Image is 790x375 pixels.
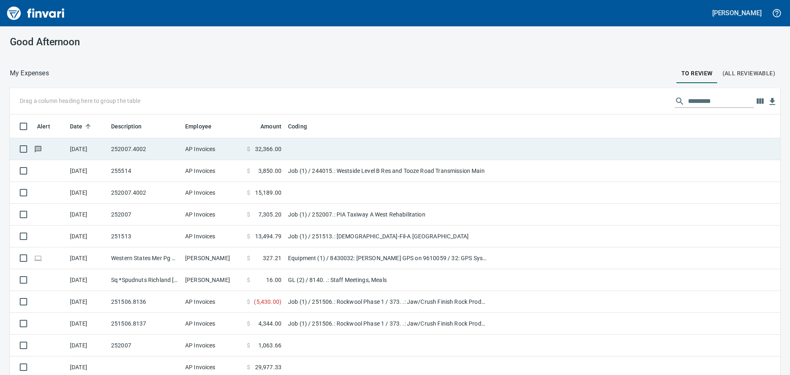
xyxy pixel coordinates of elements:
[723,68,775,79] span: (All Reviewable)
[10,68,49,78] p: My Expenses
[247,341,250,349] span: $
[182,204,244,226] td: AP Invoices
[288,121,307,131] span: Coding
[258,167,281,175] span: 3,850.00
[285,204,490,226] td: Job (1) / 252007.: PIA Taxiway A West Rehabilitation
[247,167,250,175] span: $
[67,226,108,247] td: [DATE]
[288,121,318,131] span: Coding
[285,160,490,182] td: Job (1) / 244015.: Westside Level B Res and Tooze Road Transmission Main
[10,68,49,78] nav: breadcrumb
[710,7,764,19] button: [PERSON_NAME]
[754,95,766,107] button: Choose columns to display
[10,36,253,48] h3: Good Afternoon
[182,226,244,247] td: AP Invoices
[182,160,244,182] td: AP Invoices
[255,232,281,240] span: 13,494.79
[37,121,61,131] span: Alert
[108,313,182,335] td: 251506.8137
[108,160,182,182] td: 255514
[247,298,250,306] span: $
[67,182,108,204] td: [DATE]
[108,182,182,204] td: 252007.4002
[247,254,250,262] span: $
[108,247,182,269] td: Western States Mer Pg Meridian ID
[266,276,281,284] span: 16.00
[67,138,108,160] td: [DATE]
[255,363,281,371] span: 29,977.33
[182,247,244,269] td: [PERSON_NAME]
[108,335,182,356] td: 252007
[285,291,490,313] td: Job (1) / 251506.: Rockwool Phase 1 / 373. .: Jaw/Crush Finish Rock Products / 5: Other
[70,121,93,131] span: Date
[258,210,281,219] span: 7,305.20
[247,210,250,219] span: $
[285,313,490,335] td: Job (1) / 251506.: Rockwool Phase 1 / 373. .: Jaw/Crush Finish Rock Products / 5: Other
[247,363,250,371] span: $
[681,68,713,79] span: To Review
[70,121,83,131] span: Date
[108,291,182,313] td: 251506.8136
[67,335,108,356] td: [DATE]
[182,335,244,356] td: AP Invoices
[182,138,244,160] td: AP Invoices
[67,204,108,226] td: [DATE]
[67,247,108,269] td: [DATE]
[185,121,222,131] span: Employee
[247,276,250,284] span: $
[67,160,108,182] td: [DATE]
[247,189,250,197] span: $
[34,255,42,261] span: Online transaction
[255,189,281,197] span: 15,189.00
[258,319,281,328] span: 4,344.00
[260,121,281,131] span: Amount
[108,226,182,247] td: 251513
[285,226,490,247] td: Job (1) / 251513.: [DEMOGRAPHIC_DATA]-Fil-A [GEOGRAPHIC_DATA]
[712,9,762,17] h5: [PERSON_NAME]
[263,254,281,262] span: 327.21
[108,269,182,291] td: Sq *Spudnuts Richland [GEOGRAPHIC_DATA]
[182,182,244,204] td: AP Invoices
[34,146,42,151] span: Has messages
[182,313,244,335] td: AP Invoices
[285,269,490,291] td: GL (2) / 8140. .: Staff Meetings, Meals
[250,121,281,131] span: Amount
[255,145,281,153] span: 32,366.00
[247,319,250,328] span: $
[5,3,67,23] img: Finvari
[108,204,182,226] td: 252007
[20,97,140,105] p: Drag a column heading here to group the table
[185,121,211,131] span: Employee
[111,121,142,131] span: Description
[254,298,281,306] span: ( 5,430.00 )
[182,291,244,313] td: AP Invoices
[182,269,244,291] td: [PERSON_NAME]
[108,138,182,160] td: 252007.4002
[67,313,108,335] td: [DATE]
[258,341,281,349] span: 1,063.66
[67,291,108,313] td: [DATE]
[247,232,250,240] span: $
[285,247,490,269] td: Equipment (1) / 8430032: [PERSON_NAME] GPS on 9610059 / 32: GPS System / 2: Parts/Other
[766,95,778,108] button: Download Table
[111,121,153,131] span: Description
[37,121,50,131] span: Alert
[247,145,250,153] span: $
[67,269,108,291] td: [DATE]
